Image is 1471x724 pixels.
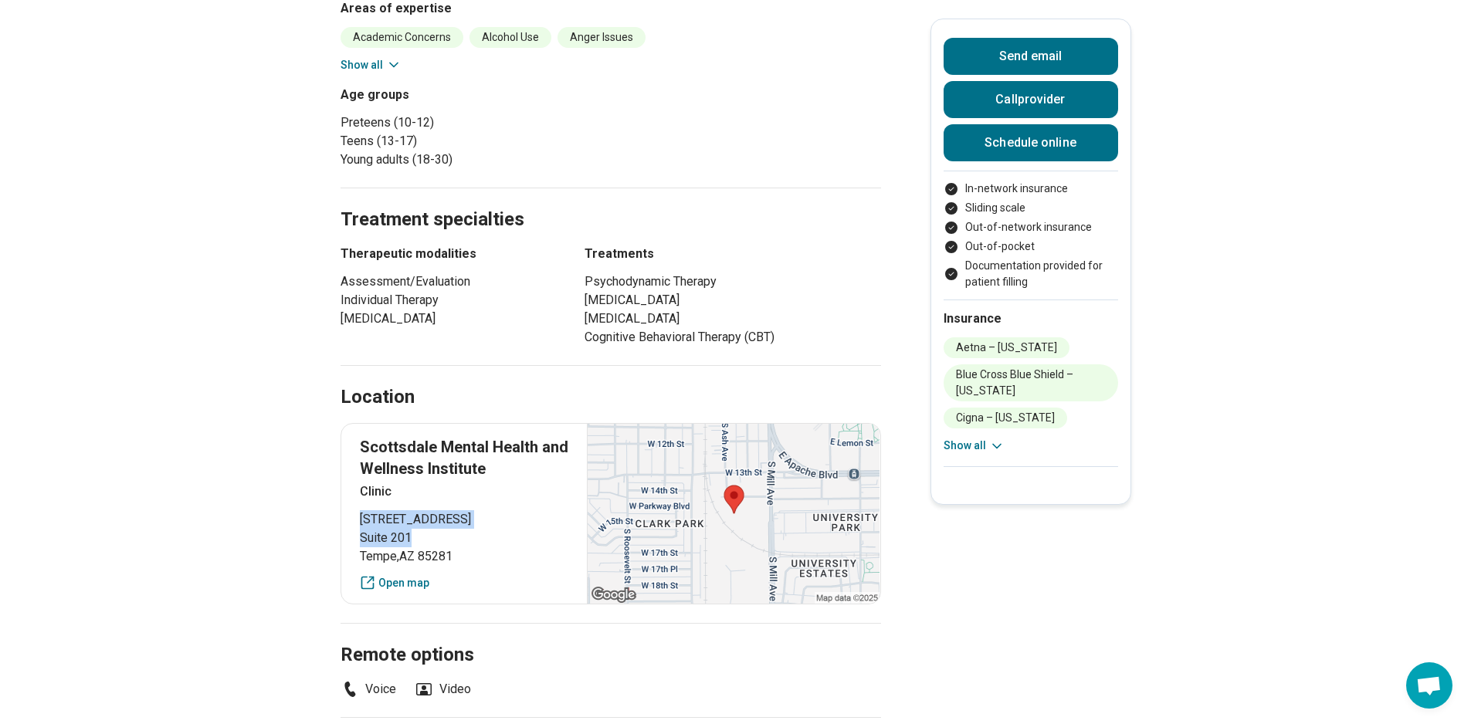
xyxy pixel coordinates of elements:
[944,337,1069,358] li: Aetna – [US_STATE]
[415,680,471,699] li: Video
[341,27,463,48] li: Academic Concerns
[944,181,1118,197] li: In-network insurance
[585,272,881,291] li: Psychodynamic Therapy
[360,436,569,479] p: Scottsdale Mental Health and Wellness Institute
[360,482,569,501] p: Clinic
[585,291,881,310] li: [MEDICAL_DATA]
[341,310,557,328] li: [MEDICAL_DATA]
[585,310,881,328] li: [MEDICAL_DATA]
[469,27,551,48] li: Alcohol Use
[341,605,881,668] h2: Remote options
[341,384,415,411] h2: Location
[944,219,1118,235] li: Out-of-network insurance
[944,181,1118,290] ul: Payment options
[585,245,881,263] h3: Treatments
[944,239,1118,255] li: Out-of-pocket
[944,258,1118,290] li: Documentation provided for patient filling
[944,408,1067,428] li: Cigna – [US_STATE]
[341,132,605,151] li: Teens (13-17)
[360,575,569,591] a: Open map
[944,200,1118,216] li: Sliding scale
[360,529,569,547] span: Suite 201
[944,310,1118,328] h2: Insurance
[341,291,557,310] li: Individual Therapy
[341,170,881,233] h2: Treatment specialties
[944,438,1005,454] button: Show all
[944,124,1118,161] a: Schedule online
[585,328,881,347] li: Cognitive Behavioral Therapy (CBT)
[944,38,1118,75] button: Send email
[341,151,605,169] li: Young adults (18-30)
[360,547,569,566] span: Tempe , AZ 85281
[341,57,402,73] button: Show all
[341,113,605,132] li: Preteens (10-12)
[1406,662,1452,709] a: Open chat
[341,680,396,699] li: Voice
[944,81,1118,118] button: Callprovider
[558,27,646,48] li: Anger Issues
[341,272,557,291] li: Assessment/Evaluation
[341,245,557,263] h3: Therapeutic modalities
[341,86,605,104] h3: Age groups
[360,510,569,529] span: [STREET_ADDRESS]
[944,364,1118,401] li: Blue Cross Blue Shield – [US_STATE]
